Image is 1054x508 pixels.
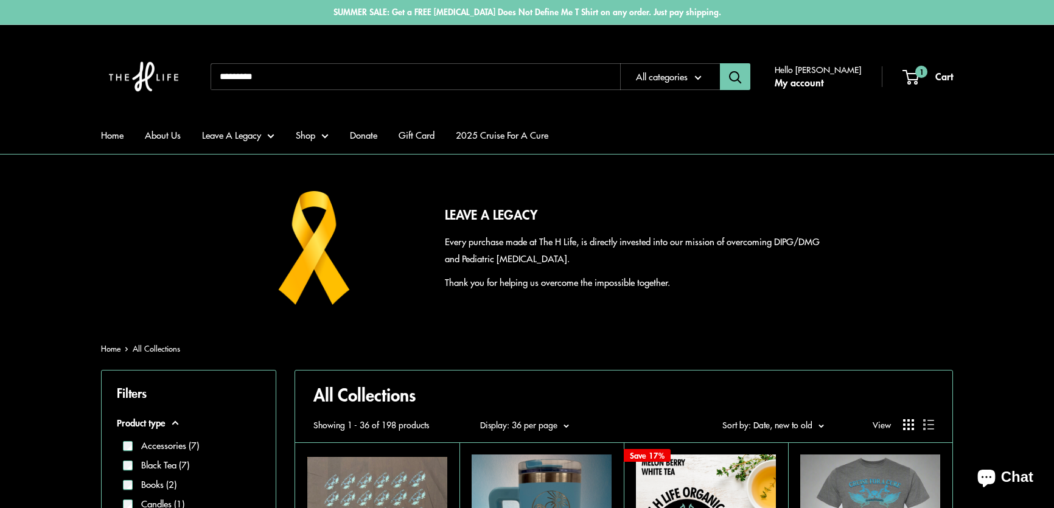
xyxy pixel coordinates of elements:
[904,68,953,86] a: 1 Cart
[101,37,186,116] img: The H Life
[903,419,914,430] button: Display products as grid
[966,459,1044,498] inbox-online-store-chat: Shopify online store chat
[117,414,260,431] button: Product type
[350,127,377,144] a: Donate
[202,127,274,144] a: Leave A Legacy
[145,127,181,144] a: About Us
[480,419,557,431] span: Display: 36 per page
[313,417,429,433] span: Showing 1 - 36 of 198 products
[445,233,825,267] p: Every purchase made at The H Life, is directly invested into our mission of overcoming DIPG/DMG a...
[133,478,176,492] label: Books (2)
[101,343,120,354] a: Home
[445,274,825,291] p: Thank you for helping us overcome the impossible together.
[101,341,180,356] nav: Breadcrumb
[480,417,569,433] button: Display: 36 per page
[935,69,953,83] span: Cart
[133,439,199,453] label: Accessories (7)
[133,458,189,472] label: Black Tea (7)
[101,127,124,144] a: Home
[117,381,260,404] p: Filters
[399,127,435,144] a: Gift Card
[915,66,927,78] span: 1
[313,383,934,407] h1: All Collections
[873,417,891,433] span: View
[133,343,180,354] a: All Collections
[720,63,750,90] button: Search
[722,417,824,433] button: Sort by: Date, new to old
[456,127,548,144] a: 2025 Cruise For A Cure
[775,74,823,92] a: My account
[296,127,329,144] a: Shop
[624,449,671,462] span: Save 17%
[211,63,620,90] input: Search...
[722,419,812,431] span: Sort by: Date, new to old
[923,419,934,430] button: Display products as list
[775,61,861,77] span: Hello [PERSON_NAME]
[445,205,825,224] h2: LEAVE A LEGACY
